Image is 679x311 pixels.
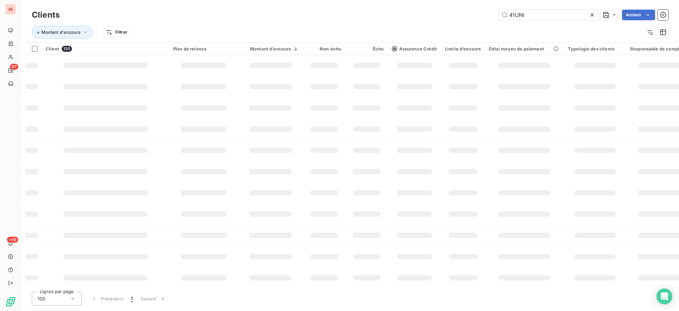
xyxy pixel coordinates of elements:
div: Limite d’encours [445,46,481,51]
button: Suivant [137,292,170,306]
div: Non-échu [307,46,341,51]
div: Délai moyen de paiement [489,46,560,51]
div: SE [5,4,16,15]
button: Actions [622,10,655,20]
div: Typologie des clients [568,46,622,51]
span: Assurance Crédit [392,46,437,51]
span: 100 [62,46,72,52]
h3: Clients [32,9,60,21]
button: Filtrer [101,27,132,38]
span: +99 [7,237,18,243]
div: Échu [349,46,384,51]
div: Plan de relance [173,46,234,51]
button: 1 [127,292,137,306]
span: Montant d'encours [41,30,81,35]
span: 87 [10,64,18,70]
button: Montant d'encours [32,26,93,39]
span: 100 [37,295,45,302]
span: 1 [131,295,133,302]
div: Montant d'encours [242,46,299,51]
button: Précédent [87,292,127,306]
span: Client [46,46,59,51]
input: Rechercher [499,10,598,20]
div: Open Intercom Messenger [656,288,672,304]
img: Logo LeanPay [5,296,16,307]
